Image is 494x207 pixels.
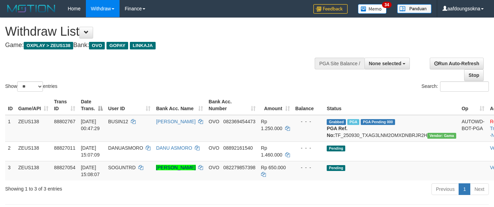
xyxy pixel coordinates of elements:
[5,141,15,161] td: 2
[382,2,391,8] span: 34
[440,81,489,92] input: Search:
[17,81,43,92] select: Showentries
[327,165,345,171] span: Pending
[427,133,456,139] span: Vendor URL: https://trx31.1velocity.biz
[81,165,100,177] span: [DATE] 15:08:07
[51,95,78,115] th: Trans ID: activate to sort column ascending
[209,119,219,124] span: OVO
[261,145,282,158] span: Rp 1.460.000
[364,58,410,69] button: None selected
[258,95,293,115] th: Amount: activate to sort column ascending
[223,145,253,151] span: Copy 08892161540 to clipboard
[347,119,359,125] span: Marked by aafsreyleap
[209,145,219,151] span: OVO
[15,161,51,181] td: ZEUS138
[327,119,346,125] span: Grabbed
[15,115,51,142] td: ZEUS138
[130,42,156,49] span: LINKAJA
[54,165,75,170] span: 88827054
[293,95,324,115] th: Balance
[431,183,459,195] a: Previous
[464,69,484,81] a: Stop
[156,165,195,170] a: [PERSON_NAME]
[108,165,136,170] span: SOGUNTRD
[5,25,323,38] h1: Withdraw List
[223,119,255,124] span: Copy 082369454473 to clipboard
[78,95,105,115] th: Date Trans.: activate to sort column descending
[106,42,128,49] span: GOPAY
[358,4,387,14] img: Button%20Memo.svg
[397,4,431,13] img: panduan.png
[5,161,15,181] td: 3
[156,119,195,124] a: [PERSON_NAME]
[295,164,322,171] div: - - -
[81,119,100,131] span: [DATE] 00:47:29
[327,146,345,151] span: Pending
[324,95,459,115] th: Status
[459,115,487,142] td: AUTOWD-BOT-PGA
[15,141,51,161] td: ZEUS138
[5,42,323,49] h4: Game: Bank:
[470,183,489,195] a: Next
[105,95,154,115] th: User ID: activate to sort column ascending
[422,81,489,92] label: Search:
[81,145,100,158] span: [DATE] 15:07:09
[54,145,75,151] span: 88827011
[313,4,348,14] img: Feedback.jpg
[369,61,402,66] span: None selected
[209,165,219,170] span: OVO
[5,81,57,92] label: Show entries
[153,95,206,115] th: Bank Acc. Name: activate to sort column ascending
[5,95,15,115] th: ID
[5,183,201,192] div: Showing 1 to 3 of 3 entries
[295,118,322,125] div: - - -
[459,183,470,195] a: 1
[108,145,143,151] span: DANUASMORO
[206,95,258,115] th: Bank Acc. Number: activate to sort column ascending
[324,115,459,142] td: TF_250930_TXAG3LNM2OMXDNBRJR2H
[223,165,255,170] span: Copy 082279857398 to clipboard
[361,119,395,125] span: PGA Pending
[261,165,286,170] span: Rp 650.000
[156,145,192,151] a: DANU ASMORO
[5,3,57,14] img: MOTION_logo.png
[24,42,73,49] span: OXPLAY > ZEUS138
[108,119,128,124] span: BUSIN12
[430,58,484,69] a: Run Auto-Refresh
[295,145,322,151] div: - - -
[315,58,364,69] div: PGA Site Balance /
[54,119,75,124] span: 88802767
[459,95,487,115] th: Op: activate to sort column ascending
[327,126,347,138] b: PGA Ref. No:
[5,115,15,142] td: 1
[15,95,51,115] th: Game/API: activate to sort column ascending
[261,119,282,131] span: Rp 1.250.000
[89,42,105,49] span: OVO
